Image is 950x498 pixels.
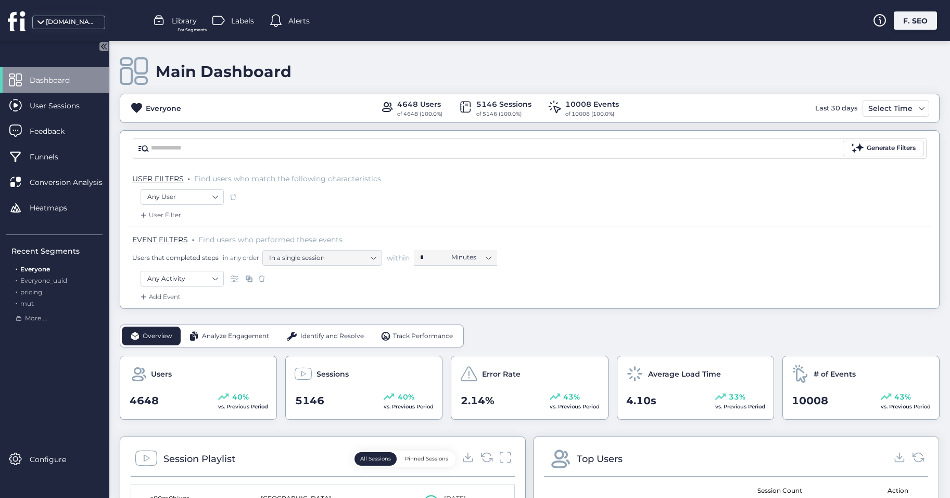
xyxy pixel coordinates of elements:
[894,11,937,30] div: F. SEO
[30,177,118,188] span: Conversion Analysis
[172,15,197,27] span: Library
[16,275,17,284] span: .
[138,292,181,302] div: Add Event
[30,202,83,214] span: Heatmaps
[387,253,410,263] span: within
[565,98,619,110] div: 10008 Events
[20,265,50,273] span: Everyone
[482,368,521,380] span: Error Rate
[11,245,103,257] div: Recent Segments
[461,393,495,409] span: 2.14%
[198,235,343,244] span: Find users who performed these events
[147,271,217,287] nz-select-item: Any Activity
[354,452,397,466] button: All Sessions
[46,17,98,27] div: [DOMAIN_NAME]
[16,286,17,296] span: .
[451,250,491,265] nz-select-item: Minutes
[626,393,656,409] span: 4.10s
[397,98,442,110] div: 4648 Users
[20,277,67,284] span: Everyone_uuid
[218,403,268,410] span: vs. Previous Period
[25,314,47,323] span: More ...
[194,174,381,183] span: Find users who match the following characteristics
[202,331,269,341] span: Analyze Engagement
[398,391,414,403] span: 40%
[132,253,219,262] span: Users that completed steps
[132,174,184,183] span: USER FILTERS
[132,235,188,244] span: EVENT FILTERS
[867,143,916,153] div: Generate Filters
[269,250,375,266] nz-select-item: In a single session
[476,98,531,110] div: 5146 Sessions
[16,263,17,273] span: .
[130,393,159,409] span: 4648
[300,331,364,341] span: Identify and Resolve
[894,391,911,403] span: 43%
[792,393,828,409] span: 10008
[30,454,82,465] span: Configure
[397,110,442,118] div: of 4648 (100.0%)
[393,331,453,341] span: Track Performance
[565,110,619,118] div: of 10008 (100.0%)
[550,403,600,410] span: vs. Previous Period
[866,102,915,115] div: Select Time
[146,103,181,114] div: Everyone
[295,393,324,409] span: 5146
[30,100,95,111] span: User Sessions
[178,27,207,33] span: For Segments
[156,62,292,81] div: Main Dashboard
[813,100,860,117] div: Last 30 days
[399,452,454,466] button: Pinned Sessions
[20,300,34,307] span: mut
[30,126,80,137] span: Feedback
[221,253,259,262] span: in any order
[163,452,235,466] div: Session Playlist
[715,403,765,410] span: vs. Previous Period
[16,297,17,307] span: .
[30,74,85,86] span: Dashboard
[188,172,190,182] span: .
[648,368,721,380] span: Average Load Time
[288,15,310,27] span: Alerts
[384,403,434,410] span: vs. Previous Period
[20,288,42,296] span: pricing
[814,368,856,380] span: # of Events
[843,141,924,156] button: Generate Filters
[577,452,623,466] div: Top Users
[138,210,181,220] div: User Filter
[476,110,531,118] div: of 5146 (100.0%)
[147,189,217,205] nz-select-item: Any User
[151,368,172,380] span: Users
[316,368,349,380] span: Sessions
[232,391,249,403] span: 40%
[881,403,931,410] span: vs. Previous Period
[231,15,254,27] span: Labels
[192,233,194,243] span: .
[143,331,172,341] span: Overview
[30,151,74,163] span: Funnels
[563,391,580,403] span: 43%
[729,391,745,403] span: 33%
